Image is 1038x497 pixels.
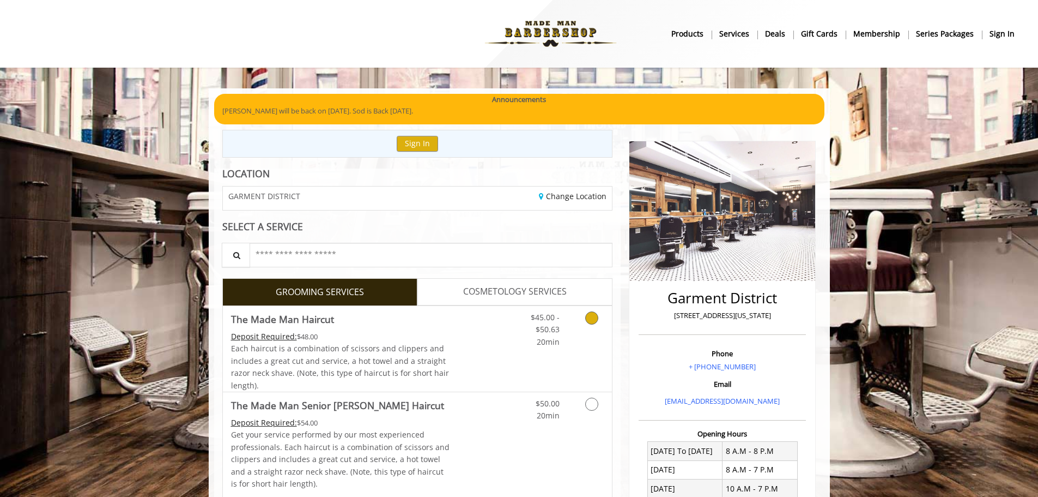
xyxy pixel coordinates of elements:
span: Each haircut is a combination of scissors and clippers and includes a great cut and service, a ho... [231,343,449,390]
span: COSMETOLOGY SERVICES [463,285,567,299]
b: gift cards [801,28,837,40]
button: Service Search [222,243,250,267]
td: 8 A.M - 8 P.M [723,442,798,460]
a: DealsDeals [757,26,793,41]
div: $48.00 [231,331,450,343]
h3: Opening Hours [639,430,806,438]
h3: Phone [641,350,803,357]
img: Made Man Barbershop logo [476,4,626,64]
b: Announcements [492,94,546,105]
a: + [PHONE_NUMBER] [689,362,756,372]
a: sign insign in [982,26,1022,41]
b: products [671,28,703,40]
span: This service needs some Advance to be paid before we block your appointment [231,331,297,342]
td: [DATE] To [DATE] [647,442,723,460]
b: Deals [765,28,785,40]
h2: Garment District [641,290,803,306]
p: Get your service performed by our most experienced professionals. Each haircut is a combination o... [231,429,450,490]
span: 20min [537,337,560,347]
span: GARMENT DISTRICT [228,192,300,200]
b: Services [719,28,749,40]
span: $45.00 - $50.63 [531,312,560,334]
p: [PERSON_NAME] will be back on [DATE]. Sod is Back [DATE]. [222,105,816,117]
span: This service needs some Advance to be paid before we block your appointment [231,417,297,428]
b: Membership [853,28,900,40]
a: Gift cardsgift cards [793,26,846,41]
span: GROOMING SERVICES [276,285,364,300]
span: $50.00 [536,398,560,409]
b: The Made Man Senior [PERSON_NAME] Haircut [231,398,444,413]
td: 8 A.M - 7 P.M [723,460,798,479]
b: sign in [990,28,1015,40]
a: ServicesServices [712,26,757,41]
b: Series packages [916,28,974,40]
b: LOCATION [222,167,270,180]
a: MembershipMembership [846,26,908,41]
h3: Email [641,380,803,388]
b: The Made Man Haircut [231,312,334,327]
a: Series packagesSeries packages [908,26,982,41]
a: Productsproducts [664,26,712,41]
button: Sign In [397,136,438,152]
div: SELECT A SERVICE [222,221,613,232]
p: [STREET_ADDRESS][US_STATE] [641,310,803,321]
a: [EMAIL_ADDRESS][DOMAIN_NAME] [665,396,780,406]
a: Change Location [539,191,606,201]
div: $54.00 [231,417,450,429]
span: 20min [537,410,560,421]
td: [DATE] [647,460,723,479]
